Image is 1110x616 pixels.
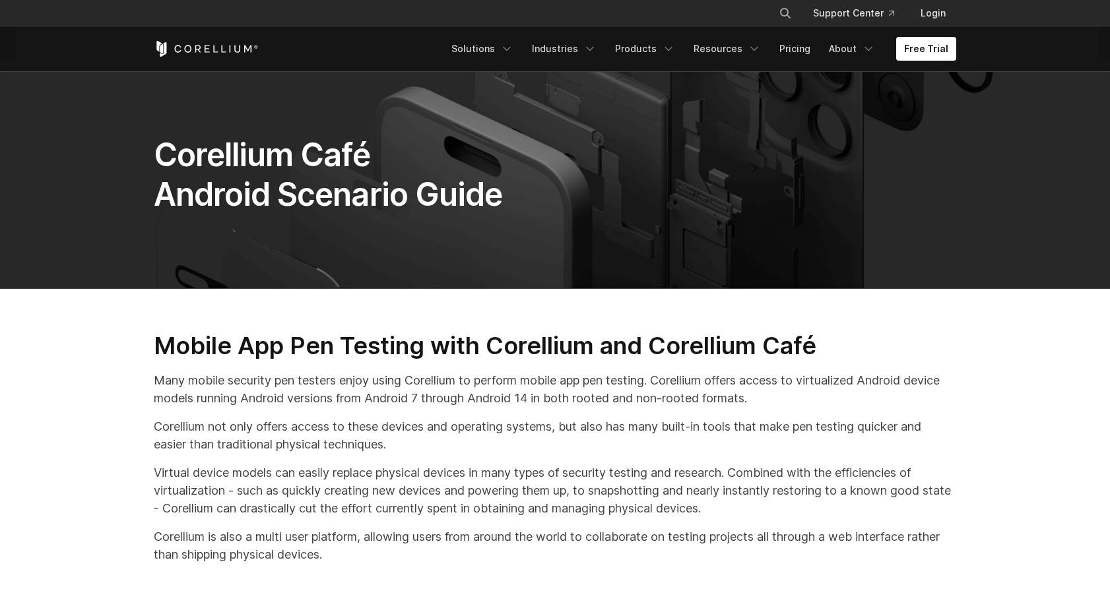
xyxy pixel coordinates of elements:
[443,37,956,61] div: Navigation Menu
[686,37,769,61] a: Resources
[443,37,521,61] a: Solutions
[771,37,818,61] a: Pricing
[910,1,956,25] a: Login
[154,464,956,517] p: Virtual device models can easily replace physical devices in many types of security testing and r...
[607,37,683,61] a: Products
[154,331,956,361] h2: Mobile App Pen Testing with Corellium and Corellium Café
[154,41,259,57] a: Corellium Home
[154,417,956,453] p: Corellium not only offers access to these devices and operating systems, but also has many built-...
[524,37,604,61] a: Industries
[154,528,956,563] p: Corellium is also a multi user platform, allowing users from around the world to collaborate on t...
[154,371,956,407] p: Many mobile security pen testers enjoy using Corellium to perform mobile app pen testing. Corelli...
[896,37,956,61] a: Free Trial
[763,1,956,25] div: Navigation Menu
[773,1,797,25] button: Search
[821,37,883,61] a: About
[802,1,905,25] a: Support Center
[154,135,502,214] span: Corellium Café Android Scenario Guide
